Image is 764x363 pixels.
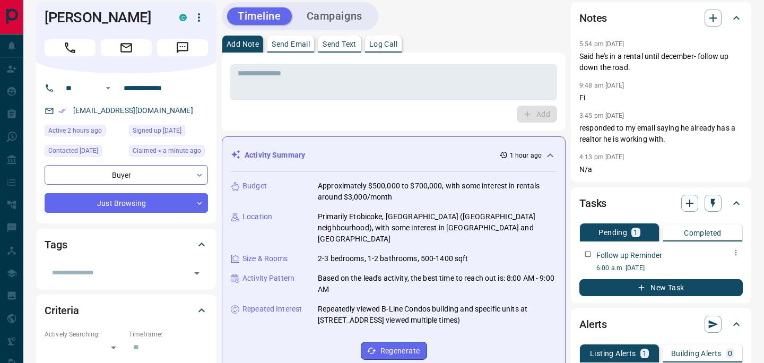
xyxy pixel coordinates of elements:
[579,40,624,48] p: 5:54 pm [DATE]
[45,236,67,253] h2: Tags
[227,40,259,48] p: Add Note
[323,40,357,48] p: Send Text
[643,350,647,357] p: 1
[45,9,163,26] h1: [PERSON_NAME]
[189,266,204,281] button: Open
[579,164,743,175] p: N/a
[579,10,607,27] h2: Notes
[318,273,557,295] p: Based on the lead's activity, the best time to reach out is: 8:00 AM - 9:00 AM
[101,39,152,56] span: Email
[579,5,743,31] div: Notes
[45,125,124,140] div: Tue Oct 14 2025
[242,253,288,264] p: Size & Rooms
[318,211,557,245] p: Primarily Etobicoke, [GEOGRAPHIC_DATA] ([GEOGRAPHIC_DATA] neighbourhood), with some interest in [...
[579,112,624,119] p: 3:45 pm [DATE]
[671,350,722,357] p: Building Alerts
[318,253,468,264] p: 2-3 bedrooms, 1-2 bathrooms, 500-1400 sqft
[579,153,624,161] p: 4:13 pm [DATE]
[48,125,102,136] span: Active 2 hours ago
[48,145,98,156] span: Contacted [DATE]
[579,195,606,212] h2: Tasks
[728,350,732,357] p: 0
[157,39,208,56] span: Message
[596,263,743,273] p: 6:00 a.m. [DATE]
[45,145,124,160] div: Sun Oct 08 2023
[579,51,743,73] p: Said he's in a rental until december- follow up down the road.
[361,342,427,360] button: Regenerate
[579,312,743,337] div: Alerts
[129,145,208,160] div: Tue Oct 14 2025
[242,211,272,222] p: Location
[227,7,292,25] button: Timeline
[579,123,743,145] p: responded to my email saying he already has a realtor he is working with.
[242,273,294,284] p: Activity Pattern
[596,250,662,261] p: Follow up Reminder
[58,107,66,115] svg: Email Verified
[579,316,607,333] h2: Alerts
[73,106,193,115] a: [EMAIL_ADDRESS][DOMAIN_NAME]
[45,39,95,56] span: Call
[45,232,208,257] div: Tags
[45,330,124,339] p: Actively Searching:
[45,193,208,213] div: Just Browsing
[242,304,302,315] p: Repeated Interest
[579,191,743,216] div: Tasks
[242,180,267,192] p: Budget
[102,82,115,94] button: Open
[369,40,397,48] p: Log Call
[45,298,208,323] div: Criteria
[133,145,201,156] span: Claimed < a minute ago
[45,302,79,319] h2: Criteria
[579,279,743,296] button: New Task
[510,151,542,160] p: 1 hour ago
[684,229,722,237] p: Completed
[579,82,624,89] p: 9:48 am [DATE]
[633,229,638,236] p: 1
[318,180,557,203] p: Approximately $500,000 to $700,000, with some interest in rentals around $3,000/month
[579,92,743,103] p: Fi
[318,304,557,326] p: Repeatedly viewed B-Line Condos building and specific units at [STREET_ADDRESS] viewed multiple t...
[129,125,208,140] div: Tue Oct 18 2022
[133,125,181,136] span: Signed up [DATE]
[129,330,208,339] p: Timeframe:
[598,229,627,236] p: Pending
[179,14,187,21] div: condos.ca
[590,350,636,357] p: Listing Alerts
[296,7,373,25] button: Campaigns
[45,165,208,185] div: Buyer
[231,145,557,165] div: Activity Summary1 hour ago
[245,150,305,161] p: Activity Summary
[272,40,310,48] p: Send Email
